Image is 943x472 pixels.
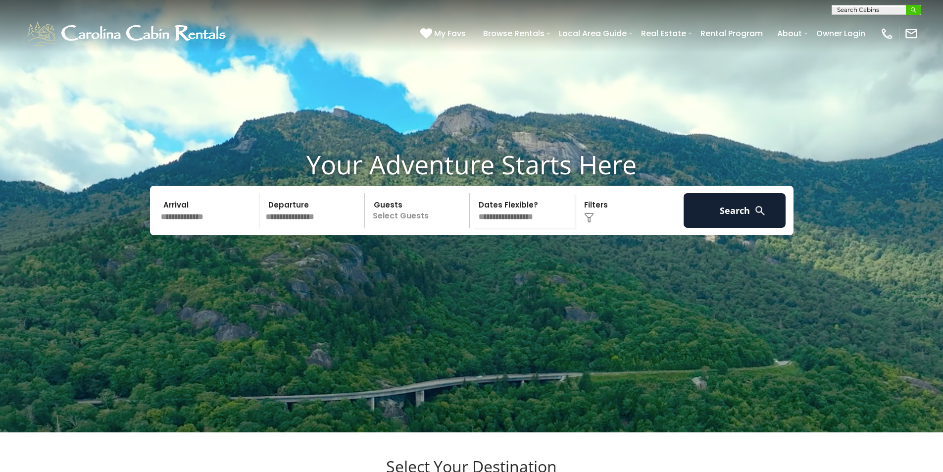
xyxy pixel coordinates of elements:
[695,25,768,42] a: Rental Program
[772,25,807,42] a: About
[904,27,918,41] img: mail-regular-white.png
[754,205,766,217] img: search-regular-white.png
[434,27,466,40] span: My Favs
[554,25,632,42] a: Local Area Guide
[7,149,936,180] h1: Your Adventure Starts Here
[811,25,870,42] a: Owner Login
[25,19,230,49] img: White-1-1-2.png
[684,193,786,228] button: Search
[478,25,549,42] a: Browse Rentals
[880,27,894,41] img: phone-regular-white.png
[368,193,470,228] p: Select Guests
[636,25,691,42] a: Real Estate
[584,213,594,223] img: filter--v1.png
[420,27,468,40] a: My Favs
